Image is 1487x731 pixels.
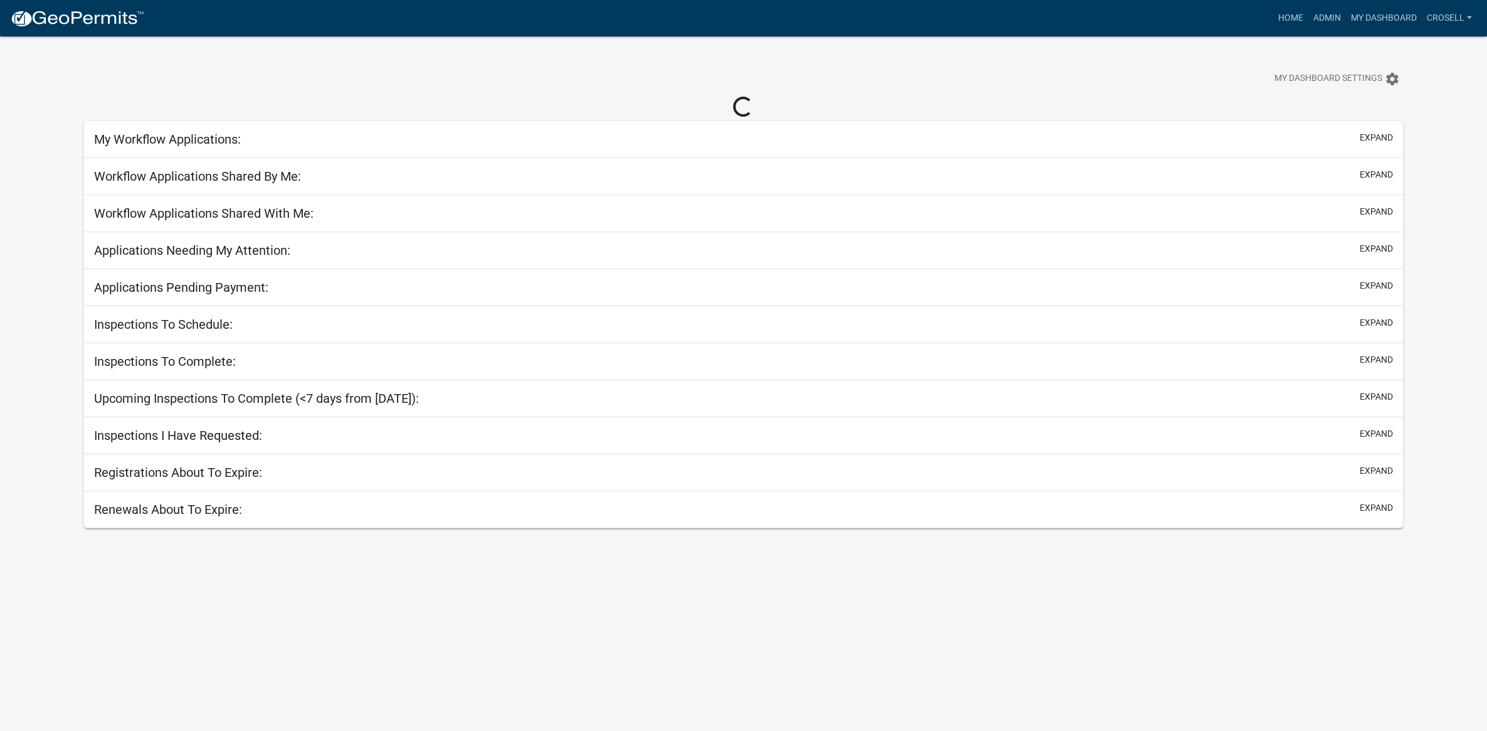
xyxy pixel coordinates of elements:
[94,132,241,147] h5: My Workflow Applications:
[1360,205,1393,218] button: expand
[94,502,242,517] h5: Renewals About To Expire:
[1360,279,1393,292] button: expand
[94,391,419,406] h5: Upcoming Inspections To Complete (<7 days from [DATE]):
[1422,6,1477,30] a: crosell
[94,428,262,443] h5: Inspections I Have Requested:
[94,169,301,184] h5: Workflow Applications Shared By Me:
[94,317,233,332] h5: Inspections To Schedule:
[1273,6,1308,30] a: Home
[94,206,314,221] h5: Workflow Applications Shared With Me:
[1346,6,1422,30] a: My Dashboard
[1360,353,1393,366] button: expand
[1360,242,1393,255] button: expand
[1360,168,1393,181] button: expand
[1385,72,1400,87] i: settings
[1274,72,1382,87] span: My Dashboard Settings
[1360,316,1393,329] button: expand
[1308,6,1346,30] a: Admin
[1360,464,1393,478] button: expand
[1360,131,1393,144] button: expand
[94,465,262,480] h5: Registrations About To Expire:
[1360,501,1393,515] button: expand
[1264,67,1410,91] button: My Dashboard Settingssettings
[1360,390,1393,403] button: expand
[1360,427,1393,440] button: expand
[94,243,290,258] h5: Applications Needing My Attention:
[94,354,236,369] h5: Inspections To Complete:
[94,280,268,295] h5: Applications Pending Payment:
